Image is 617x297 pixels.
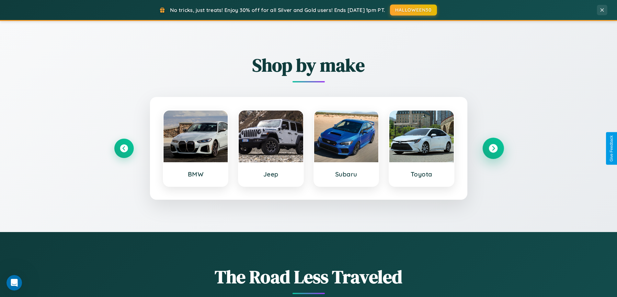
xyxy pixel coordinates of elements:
h1: The Road Less Traveled [114,264,503,289]
h3: Subaru [321,170,372,178]
h3: Jeep [245,170,297,178]
div: Give Feedback [609,135,614,162]
h3: BMW [170,170,222,178]
h3: Toyota [396,170,447,178]
button: HALLOWEEN30 [390,5,437,16]
h2: Shop by make [114,53,503,78]
iframe: Intercom live chat [6,275,22,291]
span: No tricks, just treats! Enjoy 30% off for all Silver and Gold users! Ends [DATE] 1pm PT. [170,7,385,13]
